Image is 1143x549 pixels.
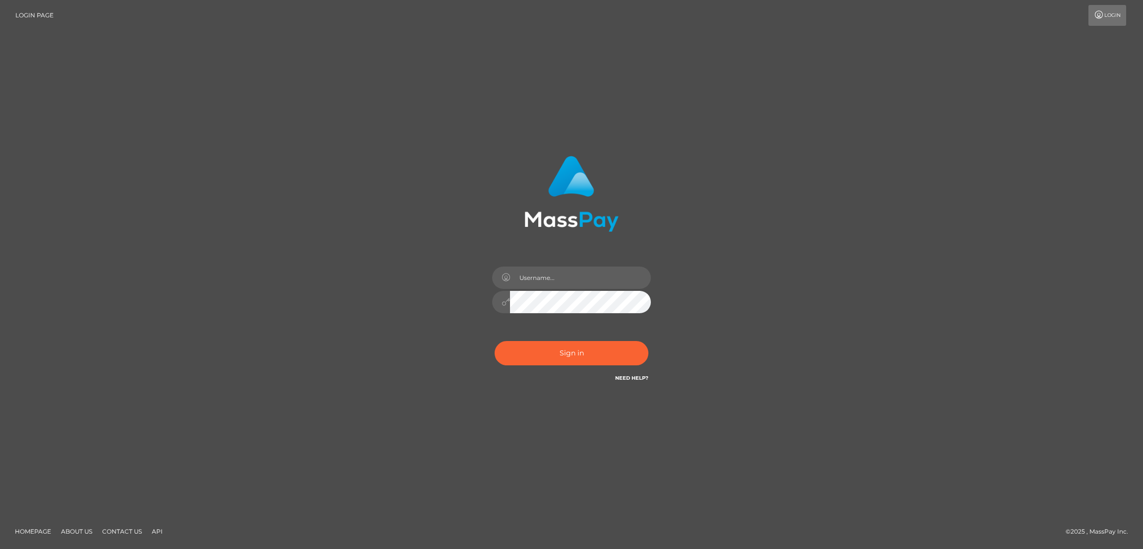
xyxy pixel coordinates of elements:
img: MassPay Login [524,156,619,232]
button: Sign in [495,341,648,365]
a: Login [1088,5,1126,26]
a: Need Help? [615,375,648,381]
a: Homepage [11,524,55,539]
a: Login Page [15,5,54,26]
a: API [148,524,167,539]
a: About Us [57,524,96,539]
a: Contact Us [98,524,146,539]
div: © 2025 , MassPay Inc. [1066,526,1136,537]
input: Username... [510,267,651,289]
